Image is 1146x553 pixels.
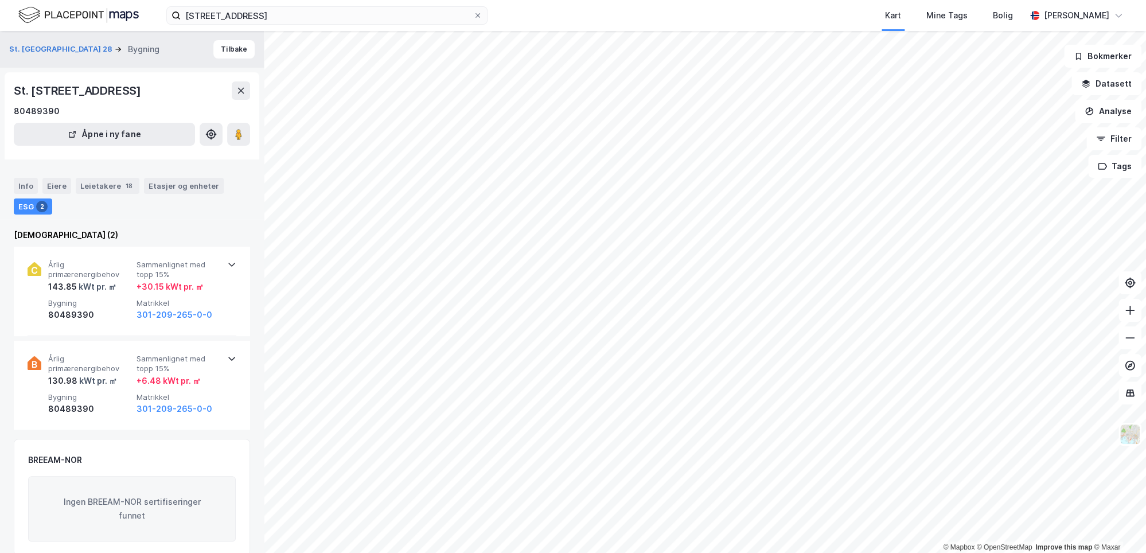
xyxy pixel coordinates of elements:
button: St. [GEOGRAPHIC_DATA] 28 [9,44,115,55]
div: Info [14,178,38,194]
a: OpenStreetMap [977,543,1032,551]
div: Kart [885,9,901,22]
div: Etasjer og enheter [149,181,219,191]
span: Bygning [48,392,132,402]
div: Bolig [993,9,1013,22]
span: Årlig primærenergibehov [48,354,132,374]
div: BREEAM-NOR [28,453,82,467]
div: 80489390 [48,308,132,322]
div: Kontrollprogram for chat [1089,498,1146,553]
a: Mapbox [943,543,975,551]
div: [DEMOGRAPHIC_DATA] (2) [14,228,250,242]
input: Søk på adresse, matrikkel, gårdeiere, leietakere eller personer [181,7,473,24]
div: kWt pr. ㎡ [77,280,116,294]
a: Improve this map [1035,543,1092,551]
button: Tilbake [213,40,255,59]
span: Matrikkel [137,392,220,402]
div: St. [STREET_ADDRESS] [14,81,143,100]
div: Bygning [128,42,159,56]
button: Åpne i ny fane [14,123,195,146]
div: 80489390 [48,402,132,416]
span: Sammenlignet med topp 15% [137,260,220,280]
img: logo.f888ab2527a4732fd821a326f86c7f29.svg [18,5,139,25]
div: Eiere [42,178,71,194]
div: ESG [14,198,52,215]
button: 301-209-265-0-0 [137,402,212,416]
span: Sammenlignet med topp 15% [137,354,220,374]
div: kWt pr. ㎡ [77,374,117,388]
div: 80489390 [14,104,60,118]
button: 301-209-265-0-0 [137,308,212,322]
div: Mine Tags [926,9,968,22]
span: Bygning [48,298,132,308]
button: Tags [1088,155,1141,178]
div: 143.85 [48,280,116,294]
div: 130.98 [48,374,117,388]
button: Datasett [1071,72,1141,95]
iframe: Chat Widget [1089,498,1146,553]
div: + 30.15 kWt pr. ㎡ [137,280,204,294]
img: Z [1119,423,1141,445]
div: [PERSON_NAME] [1044,9,1109,22]
span: Matrikkel [137,298,220,308]
span: Årlig primærenergibehov [48,260,132,280]
div: 18 [123,180,135,192]
div: + 6.48 kWt pr. ㎡ [137,374,201,388]
button: Analyse [1075,100,1141,123]
div: 2 [36,201,48,212]
div: Ingen BREEAM-NOR sertifiseringer funnet [28,476,236,542]
button: Filter [1086,127,1141,150]
div: Leietakere [76,178,139,194]
button: Bokmerker [1064,45,1141,68]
